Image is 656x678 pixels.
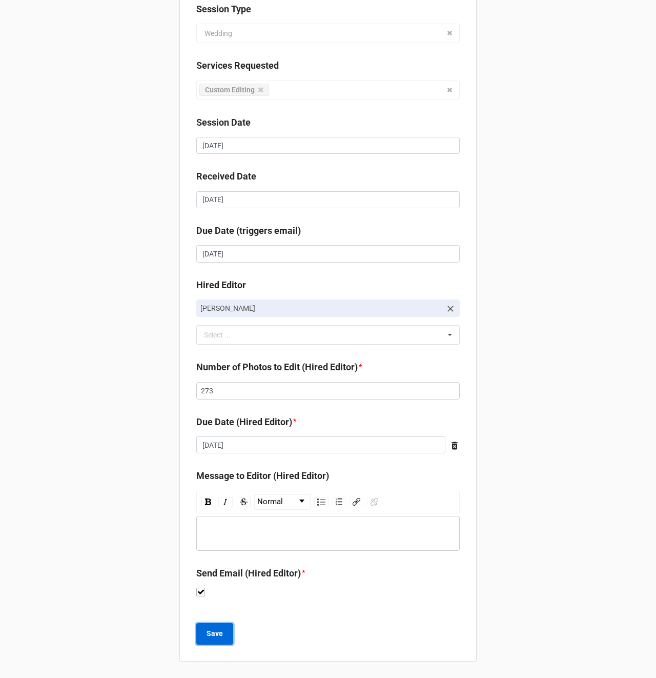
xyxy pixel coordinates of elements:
[196,169,256,184] label: Received Date
[207,628,223,639] b: Save
[333,497,345,507] div: Ordered
[312,494,347,510] div: rdw-list-control
[350,497,363,507] div: Link
[196,491,460,551] div: rdw-wrapper
[347,494,383,510] div: rdw-link-control
[196,58,279,73] label: Services Requested
[196,245,460,263] input: Date
[257,496,283,508] span: Normal
[196,2,251,16] label: Session Type
[254,494,311,510] div: rdw-dropdown
[196,491,460,513] div: rdw-toolbar
[196,360,358,374] label: Number of Photos to Edit (Hired Editor)
[196,623,233,645] button: Save
[200,303,441,313] p: [PERSON_NAME]
[196,415,292,429] label: Due Date (Hired Editor)
[201,528,455,539] div: rdw-editor
[201,329,245,341] div: Select ...
[314,497,329,507] div: Unordered
[196,566,301,581] label: Send Email (Hired Editor)
[196,278,246,292] label: Hired Editor
[237,497,251,507] div: Strikethrough
[196,191,460,209] input: Date
[196,137,460,154] input: Date
[367,497,381,507] div: Unlink
[196,115,251,130] label: Session Date
[201,497,214,507] div: Bold
[196,469,329,483] label: Message to Editor (Hired Editor)
[196,224,301,238] label: Due Date (triggers email)
[218,497,233,507] div: Italic
[255,495,310,509] a: Block Type
[196,436,445,454] input: Date
[253,494,312,510] div: rdw-block-control
[199,494,253,510] div: rdw-inline-control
